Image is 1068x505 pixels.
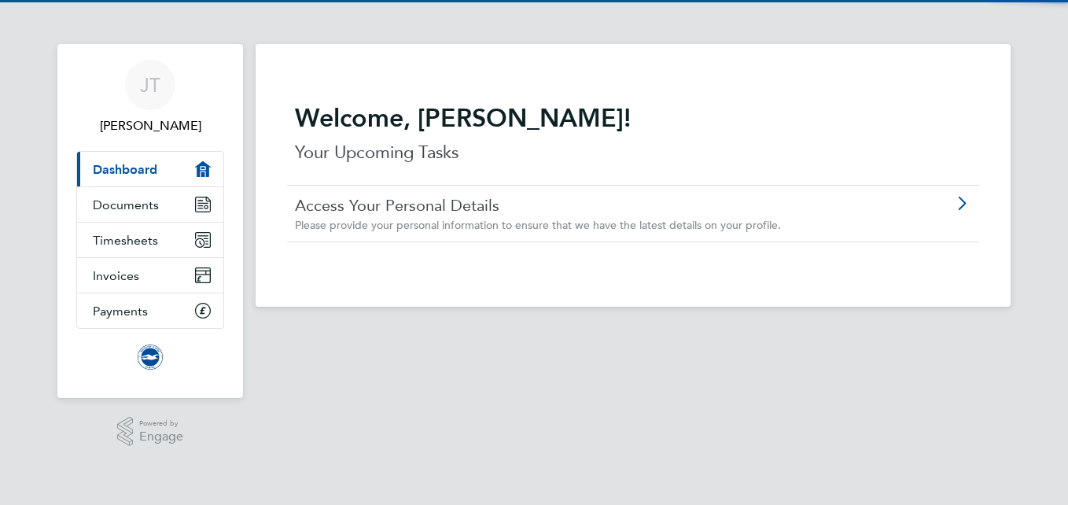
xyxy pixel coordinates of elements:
[295,140,971,165] p: Your Upcoming Tasks
[77,187,223,222] a: Documents
[77,223,223,257] a: Timesheets
[76,116,224,135] span: John Taylor
[140,75,160,95] span: JT
[93,162,157,177] span: Dashboard
[93,304,148,319] span: Payments
[93,268,139,283] span: Invoices
[295,195,882,216] a: Access Your Personal Details
[76,60,224,135] a: JT[PERSON_NAME]
[57,44,243,398] nav: Main navigation
[139,430,183,444] span: Engage
[138,345,163,370] img: brightonandhovealbion-logo-retina.png
[77,293,223,328] a: Payments
[77,258,223,293] a: Invoices
[139,417,183,430] span: Powered by
[76,345,224,370] a: Go to home page
[295,102,971,134] h2: Welcome, [PERSON_NAME]!
[93,197,159,212] span: Documents
[77,152,223,186] a: Dashboard
[117,417,184,447] a: Powered byEngage
[295,218,781,232] span: Please provide your personal information to ensure that we have the latest details on your profile.
[93,233,158,248] span: Timesheets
